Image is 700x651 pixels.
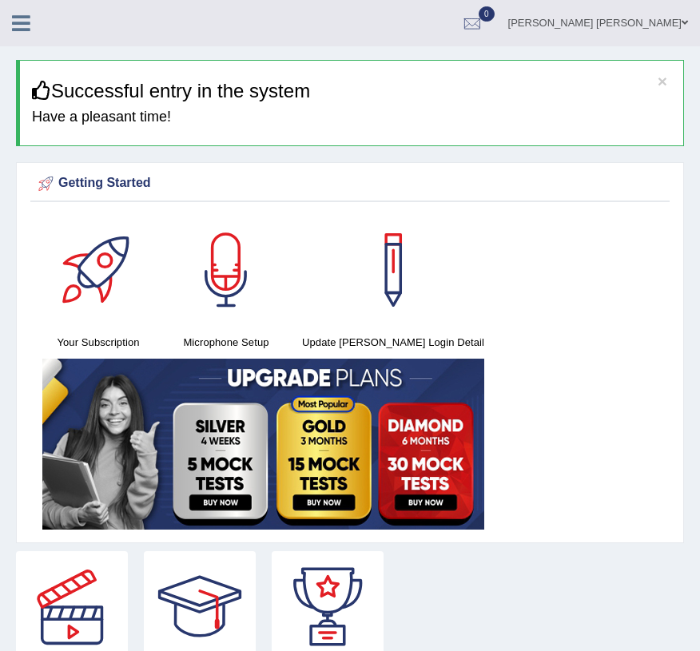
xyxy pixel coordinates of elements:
[298,334,488,351] h4: Update [PERSON_NAME] Login Detail
[32,109,671,125] h4: Have a pleasant time!
[479,6,495,22] span: 0
[42,359,484,530] img: small5.jpg
[32,81,671,101] h3: Successful entry in the system
[34,172,666,196] div: Getting Started
[658,73,667,89] button: ×
[170,334,282,351] h4: Microphone Setup
[42,334,154,351] h4: Your Subscription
